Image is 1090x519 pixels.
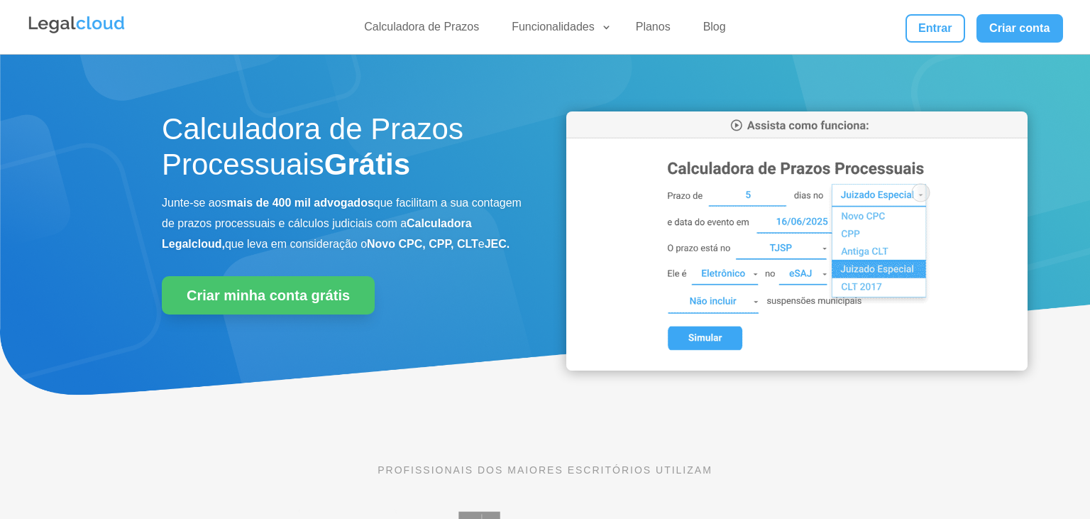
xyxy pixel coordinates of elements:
[162,462,928,478] p: PROFISSIONAIS DOS MAIORES ESCRITÓRIOS UTILIZAM
[162,193,524,254] p: Junte-se aos que facilitam a sua contagem de prazos processuais e cálculos judiciais com a que le...
[695,20,734,40] a: Blog
[503,20,612,40] a: Funcionalidades
[162,111,524,190] h1: Calculadora de Prazos Processuais
[905,14,965,43] a: Entrar
[162,276,375,315] a: Criar minha conta grátis
[27,26,126,38] a: Logo da Legalcloud
[627,20,679,40] a: Planos
[324,148,410,181] strong: Grátis
[566,361,1028,373] a: Calculadora de Prazos Processuais da Legalcloud
[566,111,1028,371] img: Calculadora de Prazos Processuais da Legalcloud
[356,20,488,40] a: Calculadora de Prazos
[367,238,478,250] b: Novo CPC, CPP, CLT
[976,14,1063,43] a: Criar conta
[485,238,510,250] b: JEC.
[27,14,126,35] img: Legalcloud Logo
[227,197,374,209] b: mais de 400 mil advogados
[162,217,472,250] b: Calculadora Legalcloud,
